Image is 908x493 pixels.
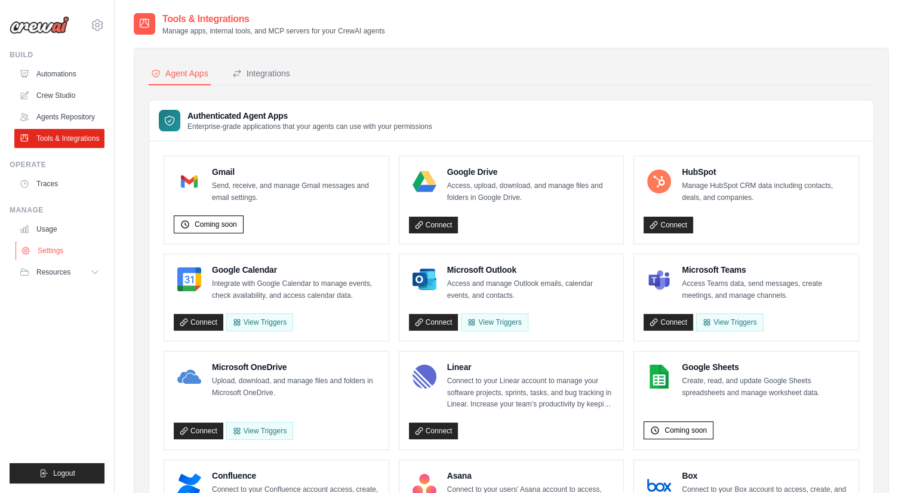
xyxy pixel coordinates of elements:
[644,217,693,233] a: Connect
[413,365,436,389] img: Linear Logo
[226,422,293,440] : View Triggers
[413,170,436,193] img: Google Drive Logo
[212,470,379,482] h4: Confluence
[682,375,849,399] p: Create, read, and update Google Sheets spreadsheets and manage worksheet data.
[10,160,104,170] div: Operate
[232,67,290,79] div: Integrations
[162,12,385,26] h2: Tools & Integrations
[14,174,104,193] a: Traces
[682,470,849,482] h4: Box
[447,264,614,276] h4: Microsoft Outlook
[10,463,104,483] button: Logout
[409,217,458,233] a: Connect
[187,122,432,131] p: Enterprise-grade applications that your agents can use with your permissions
[647,267,671,291] img: Microsoft Teams Logo
[36,267,70,277] span: Resources
[644,314,693,331] a: Connect
[177,365,201,389] img: Microsoft OneDrive Logo
[212,375,379,399] p: Upload, download, and manage files and folders in Microsoft OneDrive.
[682,180,849,204] p: Manage HubSpot CRM data including contacts, deals, and companies.
[409,314,458,331] a: Connect
[447,470,614,482] h4: Asana
[16,241,106,260] a: Settings
[174,314,223,331] a: Connect
[53,469,75,478] span: Logout
[647,365,671,389] img: Google Sheets Logo
[447,361,614,373] h4: Linear
[14,64,104,84] a: Automations
[447,375,614,411] p: Connect to your Linear account to manage your software projects, sprints, tasks, and bug tracking...
[682,264,849,276] h4: Microsoft Teams
[682,278,849,301] p: Access Teams data, send messages, create meetings, and manage channels.
[195,220,237,229] span: Coming soon
[413,267,436,291] img: Microsoft Outlook Logo
[212,166,379,178] h4: Gmail
[151,67,208,79] div: Agent Apps
[14,263,104,282] button: Resources
[682,361,849,373] h4: Google Sheets
[212,180,379,204] p: Send, receive, and manage Gmail messages and email settings.
[10,205,104,215] div: Manage
[409,423,458,439] a: Connect
[682,166,849,178] h4: HubSpot
[447,278,614,301] p: Access and manage Outlook emails, calendar events, and contacts.
[14,220,104,239] a: Usage
[664,426,707,435] span: Coming soon
[461,313,528,331] : View Triggers
[212,361,379,373] h4: Microsoft OneDrive
[187,110,432,122] h3: Authenticated Agent Apps
[174,423,223,439] a: Connect
[14,129,104,148] a: Tools & Integrations
[212,264,379,276] h4: Google Calendar
[14,107,104,127] a: Agents Repository
[162,26,385,36] p: Manage apps, internal tools, and MCP servers for your CrewAI agents
[14,86,104,105] a: Crew Studio
[177,170,201,193] img: Gmail Logo
[177,267,201,291] img: Google Calendar Logo
[10,50,104,60] div: Build
[696,313,763,331] : View Triggers
[226,313,293,331] button: View Triggers
[10,16,69,34] img: Logo
[447,166,614,178] h4: Google Drive
[212,278,379,301] p: Integrate with Google Calendar to manage events, check availability, and access calendar data.
[447,180,614,204] p: Access, upload, download, and manage files and folders in Google Drive.
[647,170,671,193] img: HubSpot Logo
[230,63,293,85] button: Integrations
[149,63,211,85] button: Agent Apps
